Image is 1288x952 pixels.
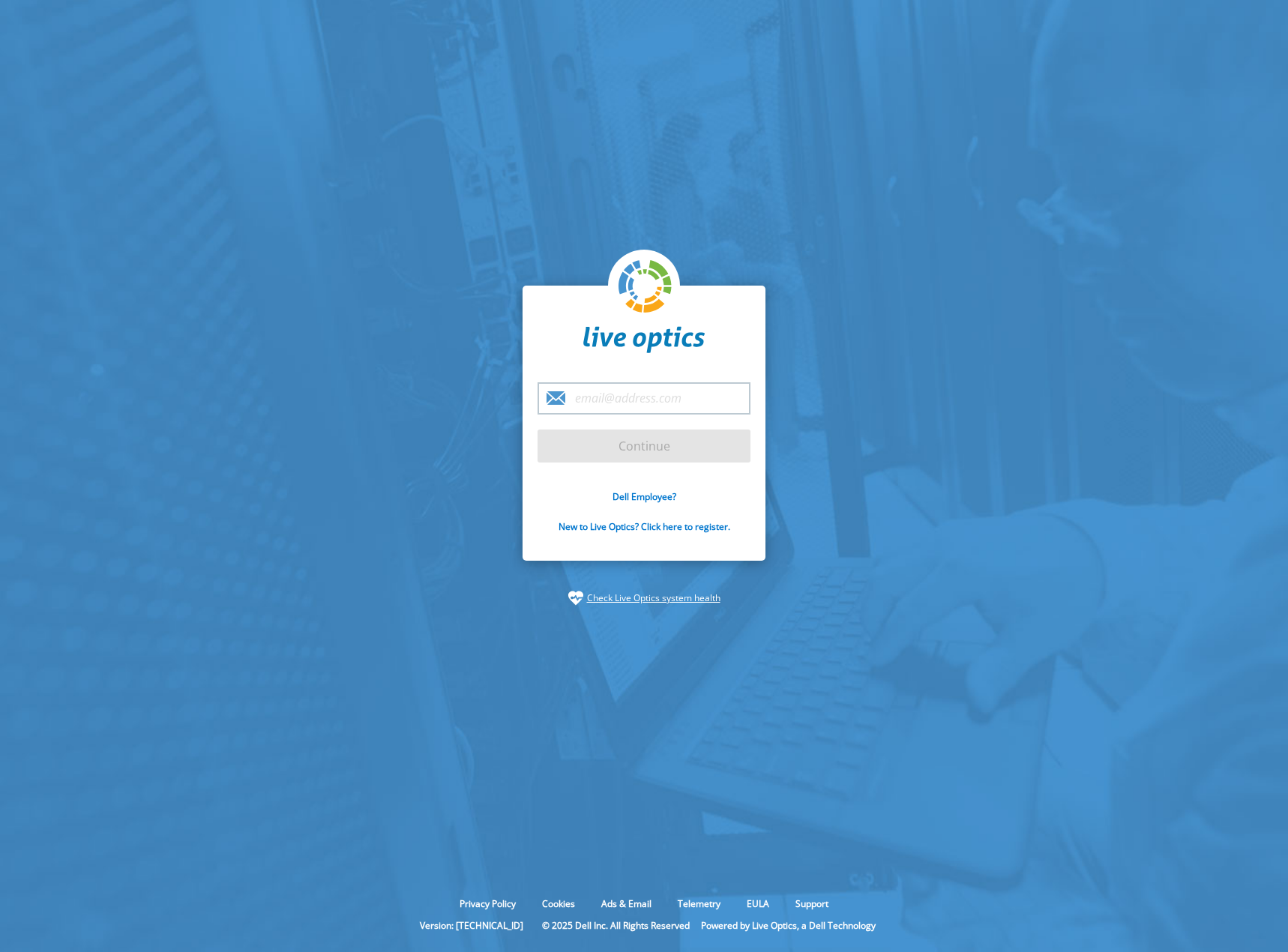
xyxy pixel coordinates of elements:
[613,490,676,503] a: Dell Employee?
[701,919,876,932] li: Powered by Live Optics, a Dell Technology
[666,897,732,910] a: Telemetry
[531,897,586,910] a: Cookies
[619,260,672,314] img: liveoptics-logo.svg
[535,919,697,932] li: © 2025 Dell Inc. All Rights Reserved
[583,326,705,353] img: liveoptics-word.svg
[735,897,780,910] a: EULA
[590,897,663,910] a: Ads & Email
[538,382,750,415] input: email@address.com
[784,897,840,910] a: Support
[559,520,730,533] a: New to Live Optics? Click here to register.
[568,591,583,606] img: status-check-icon.svg
[448,897,527,910] a: Privacy Policy
[587,591,720,606] a: Check Live Optics system health
[412,919,531,932] li: Version: [TECHNICAL_ID]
